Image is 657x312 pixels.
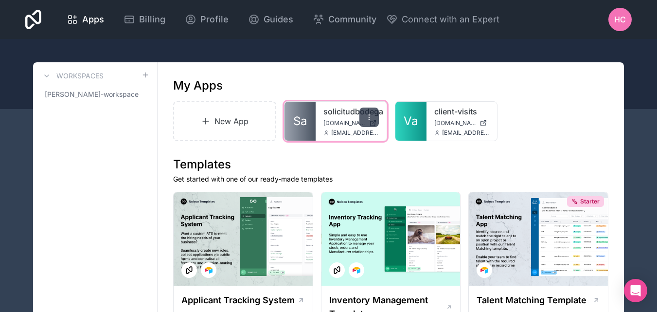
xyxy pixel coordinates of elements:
[181,294,295,307] h1: Applicant Tracking System
[264,13,293,26] span: Guides
[614,14,626,25] span: HC
[404,113,418,129] span: Va
[177,9,236,30] a: Profile
[41,86,149,103] a: [PERSON_NAME]-workspace
[624,279,647,302] div: Open Intercom Messenger
[200,13,229,26] span: Profile
[116,9,173,30] a: Billing
[56,71,104,81] h3: Workspaces
[477,294,586,307] h1: Talent Matching Template
[434,119,490,127] a: [DOMAIN_NAME]
[580,198,600,205] span: Starter
[173,101,276,141] a: New App
[173,174,608,184] p: Get started with one of our ready-made templates
[240,9,301,30] a: Guides
[323,106,379,117] a: solicitudbodega
[45,90,139,99] span: [PERSON_NAME]-workspace
[480,266,488,274] img: Airtable Logo
[434,106,490,117] a: client-visits
[323,119,379,127] a: [DOMAIN_NAME]
[284,102,316,141] a: Sa
[305,9,384,30] a: Community
[353,266,360,274] img: Airtable Logo
[331,129,379,137] span: [EMAIL_ADDRESS][DOMAIN_NAME]
[442,129,490,137] span: [EMAIL_ADDRESS][DOMAIN_NAME]
[386,13,499,26] button: Connect with an Expert
[82,13,104,26] span: Apps
[59,9,112,30] a: Apps
[173,157,608,172] h1: Templates
[205,266,213,274] img: Airtable Logo
[434,119,476,127] span: [DOMAIN_NAME]
[139,13,165,26] span: Billing
[293,113,307,129] span: Sa
[395,102,426,141] a: Va
[173,78,223,93] h1: My Apps
[323,119,365,127] span: [DOMAIN_NAME]
[328,13,376,26] span: Community
[41,70,104,82] a: Workspaces
[402,13,499,26] span: Connect with an Expert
